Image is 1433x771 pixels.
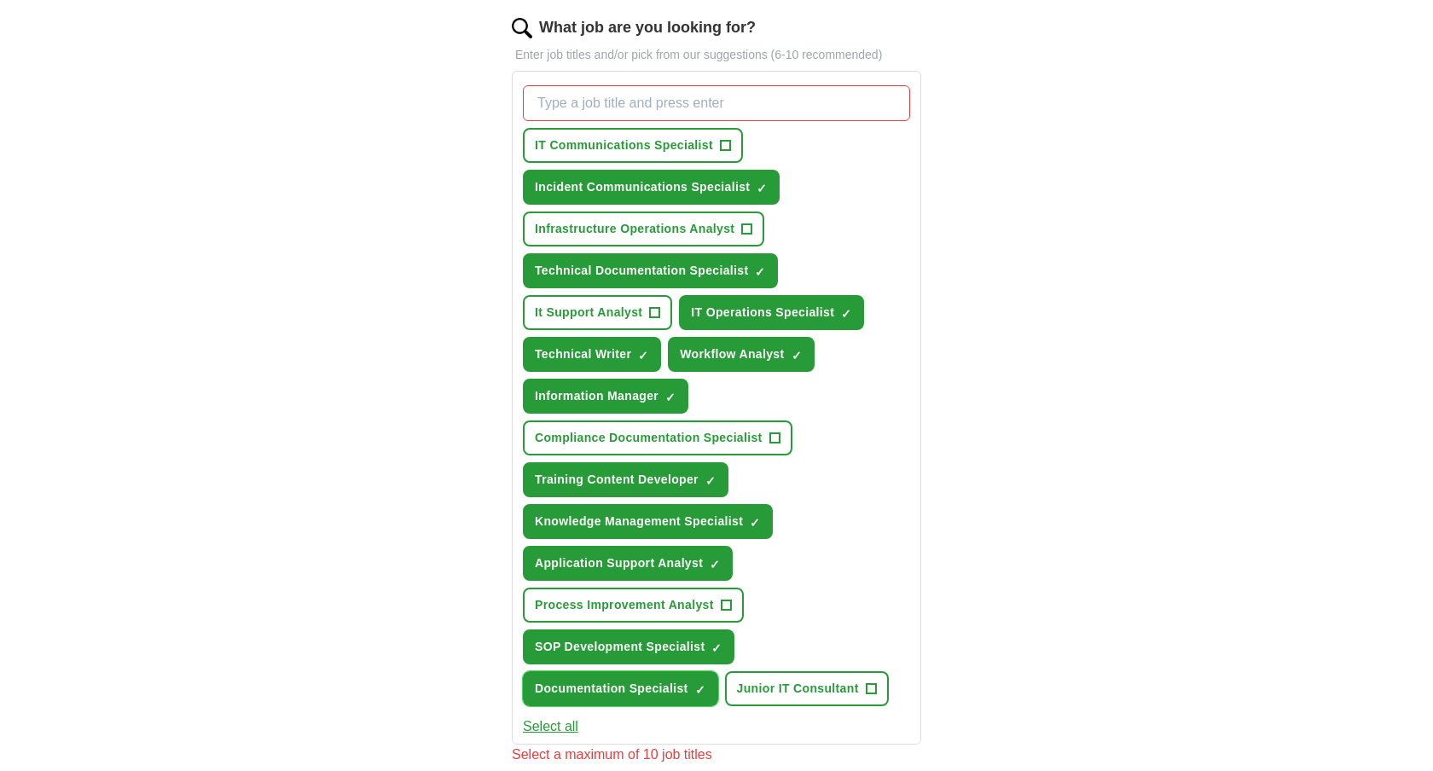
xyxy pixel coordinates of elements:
[523,546,733,581] button: Application Support Analyst✓
[695,683,705,697] span: ✓
[535,429,763,447] span: Compliance Documentation Specialist
[523,504,773,539] button: Knowledge Management Specialist✓
[523,588,744,623] button: Process Improvement Analyst
[523,253,778,288] button: Technical Documentation Specialist✓
[535,220,734,238] span: Infrastructure Operations Analyst
[539,16,756,39] label: What job are you looking for?
[523,716,578,737] button: Select all
[668,337,814,372] button: Workflow Analyst✓
[523,295,672,330] button: It Support Analyst
[512,18,532,38] img: search.png
[523,671,718,706] button: Documentation Specialist✓
[523,128,743,163] button: IT Communications Specialist
[710,558,720,571] span: ✓
[535,513,743,530] span: Knowledge Management Specialist
[679,295,864,330] button: IT Operations Specialist✓
[757,182,767,195] span: ✓
[665,391,676,404] span: ✓
[535,178,750,196] span: Incident Communications Specialist
[535,554,703,572] span: Application Support Analyst
[535,136,713,154] span: IT Communications Specialist
[512,46,921,64] p: Enter job titles and/or pick from our suggestions (6-10 recommended)
[523,212,764,246] button: Infrastructure Operations Analyst
[535,262,748,280] span: Technical Documentation Specialist
[523,379,688,414] button: Information Manager✓
[711,641,722,655] span: ✓
[523,629,734,664] button: SOP Development Specialist✓
[523,337,661,372] button: Technical Writer✓
[841,307,851,321] span: ✓
[523,85,910,121] input: Type a job title and press enter
[705,474,716,488] span: ✓
[680,345,784,363] span: Workflow Analyst
[512,745,921,765] div: Select a maximum of 10 job titles
[535,387,658,405] span: Information Manager
[523,170,780,205] button: Incident Communications Specialist✓
[535,471,699,489] span: Training Content Developer
[535,596,714,614] span: Process Improvement Analyst
[535,304,642,322] span: It Support Analyst
[535,638,705,656] span: SOP Development Specialist
[535,680,688,698] span: Documentation Specialist
[523,420,792,455] button: Compliance Documentation Specialist
[691,304,834,322] span: IT Operations Specialist
[535,345,631,363] span: Technical Writer
[638,349,648,362] span: ✓
[737,680,859,698] span: Junior IT Consultant
[523,462,728,497] button: Training Content Developer✓
[755,265,765,279] span: ✓
[792,349,802,362] span: ✓
[750,516,760,530] span: ✓
[725,671,889,706] button: Junior IT Consultant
